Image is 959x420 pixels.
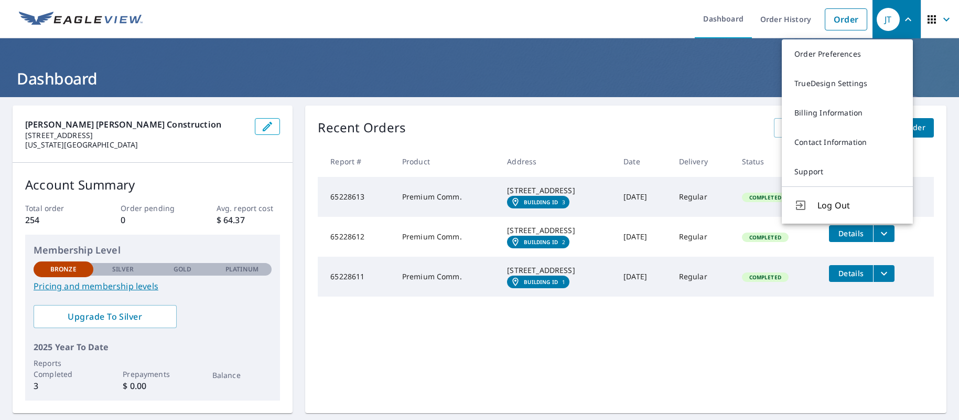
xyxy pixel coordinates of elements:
th: Delivery [671,146,734,177]
td: Regular [671,257,734,297]
p: $ 0.00 [123,380,182,392]
a: Billing Information [782,98,913,128]
td: Regular [671,217,734,257]
td: 65228612 [318,217,394,257]
em: Building ID [524,279,558,285]
span: Completed [743,274,788,281]
h1: Dashboard [13,68,946,89]
p: Platinum [225,265,258,274]
p: Gold [174,265,191,274]
td: Premium Comm. [394,257,499,297]
td: Regular [671,177,734,217]
p: Recent Orders [318,118,406,138]
div: [STREET_ADDRESS] [507,265,607,276]
p: [PERSON_NAME] [PERSON_NAME] Construction [25,118,246,131]
td: [DATE] [615,257,671,297]
a: Order [825,8,867,30]
p: Balance [212,370,272,381]
td: [DATE] [615,177,671,217]
span: Log Out [817,199,900,212]
button: filesDropdownBtn-65228612 [873,225,895,242]
p: Avg. report cost [217,203,281,214]
span: Upgrade To Silver [42,311,168,322]
p: Order pending [121,203,185,214]
span: Completed [743,234,788,241]
p: 2025 Year To Date [34,341,272,353]
td: 65228613 [318,177,394,217]
p: Silver [112,265,134,274]
div: [STREET_ADDRESS] [507,185,607,196]
p: Reports Completed [34,358,93,380]
a: Upgrade To Silver [34,305,177,328]
button: detailsBtn-65228612 [829,225,873,242]
a: Order Preferences [782,39,913,69]
span: Completed [743,194,788,201]
span: Details [835,228,867,238]
p: Total order [25,203,89,214]
p: 0 [121,214,185,226]
a: Building ID1 [507,276,569,288]
a: Building ID3 [507,196,569,208]
p: $ 64.37 [217,214,281,226]
a: Contact Information [782,128,913,157]
img: EV Logo [19,12,143,27]
p: Account Summary [25,175,280,194]
td: Premium Comm. [394,217,499,257]
div: [STREET_ADDRESS] [507,225,607,236]
th: Address [499,146,615,177]
p: 254 [25,214,89,226]
a: TrueDesign Settings [782,69,913,98]
a: View All Orders [774,118,848,138]
td: Premium Comm. [394,177,499,217]
p: Prepayments [123,369,182,380]
td: [DATE] [615,217,671,257]
a: Support [782,157,913,186]
p: Membership Level [34,243,272,257]
a: Building ID2 [507,236,569,248]
button: Log Out [782,186,913,224]
em: Building ID [524,199,558,205]
td: 65228611 [318,257,394,297]
th: Status [734,146,821,177]
th: Date [615,146,671,177]
em: Building ID [524,239,558,245]
th: Report # [318,146,394,177]
p: 3 [34,380,93,392]
a: Pricing and membership levels [34,280,272,292]
p: [US_STATE][GEOGRAPHIC_DATA] [25,140,246,150]
button: filesDropdownBtn-65228611 [873,265,895,282]
p: [STREET_ADDRESS] [25,131,246,140]
button: detailsBtn-65228611 [829,265,873,282]
span: Details [835,268,867,278]
p: Bronze [50,265,77,274]
div: JT [877,8,900,31]
th: Product [394,146,499,177]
